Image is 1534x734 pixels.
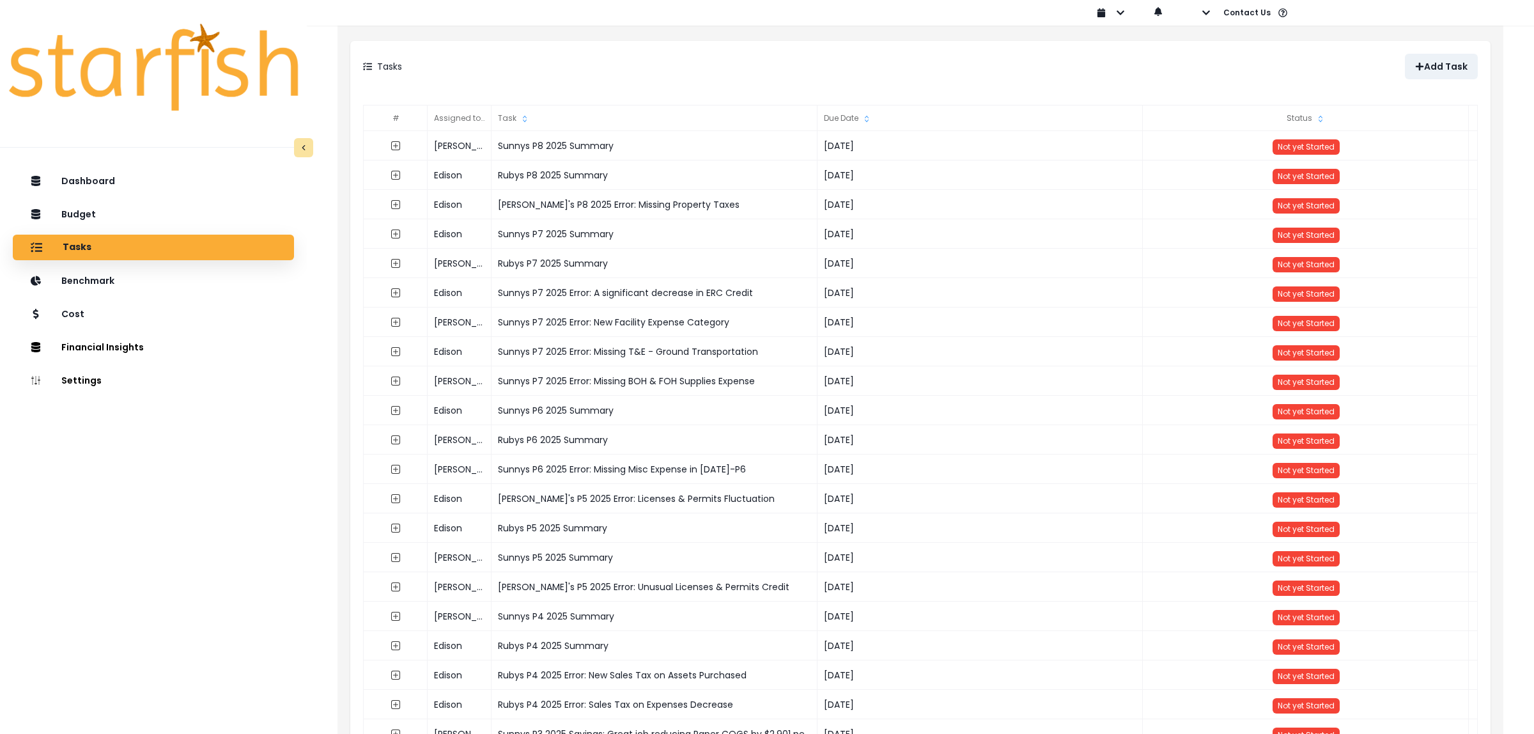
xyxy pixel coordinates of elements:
p: Tasks [377,60,402,74]
div: [PERSON_NAME] [428,425,492,455]
button: Budget [13,201,294,227]
button: Benchmark [13,268,294,293]
div: [DATE] [817,249,1143,278]
div: Rubys P5 2025 Summary [492,513,817,543]
div: Sunnys P6 2025 Error: Missing Misc Expense in [DATE]-P6 [492,455,817,484]
button: expand outline [384,223,407,246]
div: [DATE] [817,160,1143,190]
div: [DATE] [817,572,1143,602]
span: Not yet Started [1278,259,1335,270]
button: Dashboard [13,168,294,194]
button: expand outline [384,340,407,363]
span: Not yet Started [1278,200,1335,211]
div: [DATE] [817,602,1143,631]
svg: sort [862,114,872,124]
button: expand outline [384,487,407,510]
button: expand outline [384,546,407,569]
div: Edison [428,160,492,190]
button: Add Task [1405,54,1478,79]
svg: expand outline [391,699,401,710]
span: Not yet Started [1278,347,1335,358]
p: Tasks [63,242,91,253]
div: # [364,105,428,131]
div: Sunnys P4 2025 Summary [492,602,817,631]
div: [PERSON_NAME] [428,131,492,160]
span: Not yet Started [1278,377,1335,387]
span: Not yet Started [1278,582,1335,593]
div: [PERSON_NAME]'s P5 2025 Error: Licenses & Permits Fluctuation [492,484,817,513]
span: Not yet Started [1278,524,1335,535]
svg: expand outline [391,523,401,533]
svg: expand outline [391,552,401,563]
svg: expand outline [391,170,401,180]
svg: sort [484,114,494,124]
button: Tasks [13,235,294,260]
div: Edison [428,396,492,425]
div: Edison [428,219,492,249]
div: Edison [428,190,492,219]
div: Rubys P6 2025 Summary [492,425,817,455]
svg: expand outline [391,258,401,269]
div: Edison [428,337,492,366]
p: Add Task [1424,61,1468,72]
div: [PERSON_NAME] [428,572,492,602]
span: Not yet Started [1278,641,1335,652]
span: Not yet Started [1278,494,1335,505]
button: expand outline [384,134,407,157]
button: expand outline [384,634,407,657]
div: [DATE] [817,190,1143,219]
div: Rubys P7 2025 Summary [492,249,817,278]
button: Financial Insights [13,334,294,360]
button: expand outline [384,370,407,393]
button: expand outline [384,428,407,451]
div: Due Date [817,105,1143,131]
svg: expand outline [391,141,401,151]
span: Not yet Started [1278,141,1335,152]
svg: expand outline [391,641,401,651]
button: expand outline [384,311,407,334]
div: Task [492,105,817,131]
button: expand outline [384,517,407,540]
svg: expand outline [391,376,401,386]
div: Rubys P8 2025 Summary [492,160,817,190]
div: Edison [428,513,492,543]
div: [PERSON_NAME] [428,602,492,631]
div: [PERSON_NAME]'s P5 2025 Error: Unusual Licenses & Permits Credit [492,572,817,602]
div: Sunnys P5 2025 Summary [492,543,817,572]
div: Rubys P4 2025 Summary [492,631,817,660]
svg: expand outline [391,435,401,445]
span: Not yet Started [1278,465,1335,476]
svg: expand outline [391,288,401,298]
svg: expand outline [391,582,401,592]
button: expand outline [384,664,407,687]
svg: expand outline [391,229,401,239]
div: Rubys P4 2025 Error: Sales Tax on Expenses Decrease [492,690,817,719]
span: Not yet Started [1278,553,1335,564]
svg: sort [520,114,530,124]
svg: expand outline [391,199,401,210]
span: Not yet Started [1278,671,1335,682]
svg: sort [1315,114,1326,124]
button: Settings [13,368,294,393]
button: Cost [13,301,294,327]
p: Cost [61,309,84,320]
div: [PERSON_NAME] [428,366,492,396]
div: Sunnys P8 2025 Summary [492,131,817,160]
div: Sunnys P7 2025 Error: Missing T&E - Ground Transportation [492,337,817,366]
svg: expand outline [391,405,401,416]
button: expand outline [384,281,407,304]
div: [DATE] [817,455,1143,484]
button: expand outline [384,252,407,275]
div: [DATE] [817,278,1143,308]
button: expand outline [384,458,407,481]
svg: expand outline [391,494,401,504]
div: [DATE] [817,337,1143,366]
div: [DATE] [817,513,1143,543]
span: Not yet Started [1278,230,1335,240]
div: Edison [428,484,492,513]
div: [DATE] [817,660,1143,690]
div: [PERSON_NAME] [428,543,492,572]
div: Edison [428,631,492,660]
div: Edison [428,278,492,308]
div: [PERSON_NAME] [428,455,492,484]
